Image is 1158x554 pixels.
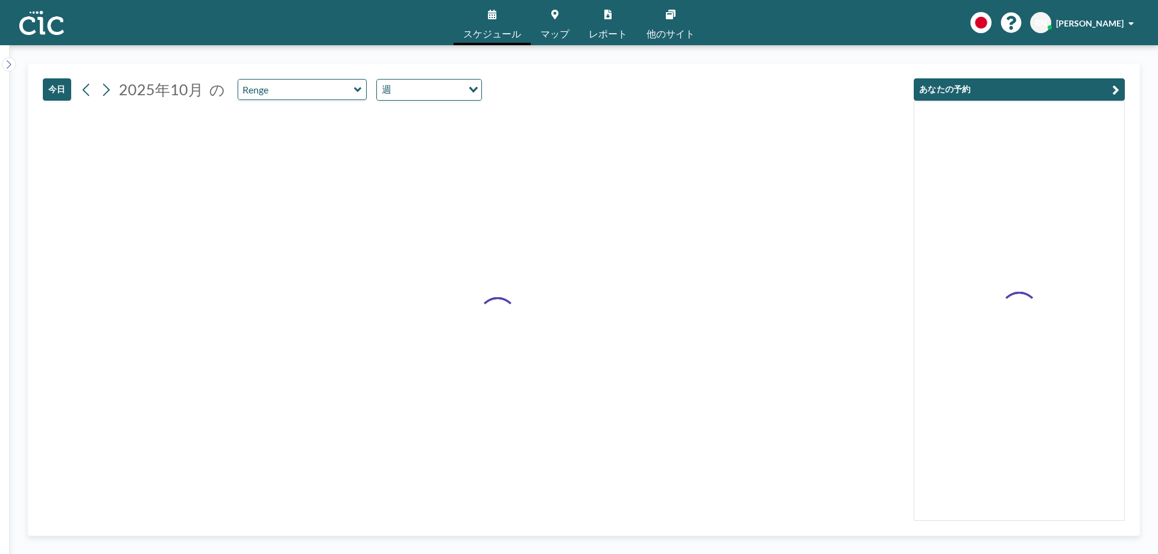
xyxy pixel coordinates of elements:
[119,80,203,98] span: 2025年10月
[540,29,569,39] span: マップ
[1056,18,1124,28] span: [PERSON_NAME]
[43,78,71,101] button: 今日
[377,80,481,100] div: Search for option
[647,29,695,39] span: 他のサイト
[395,82,461,98] input: Search for option
[1035,17,1047,28] span: RN
[209,80,225,99] span: の
[19,11,64,35] img: organization-logo
[589,29,627,39] span: レポート
[379,82,394,98] span: 週
[238,80,354,99] input: Renge
[463,29,521,39] span: スケジュール
[914,78,1125,101] button: あなたの予約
